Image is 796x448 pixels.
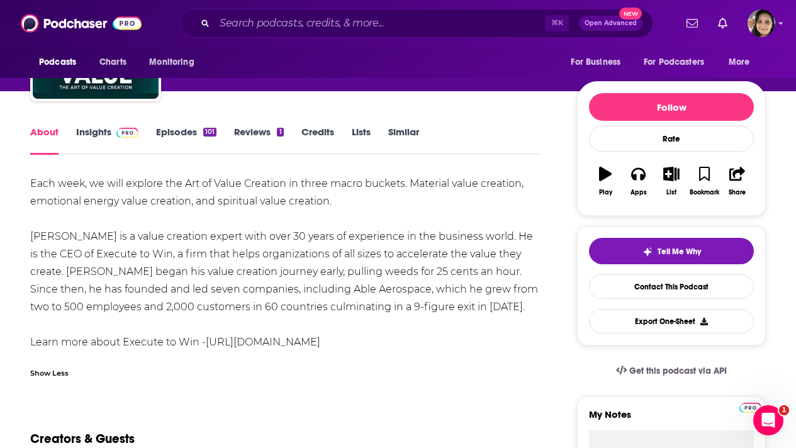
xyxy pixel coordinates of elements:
button: open menu [30,50,92,74]
a: Show notifications dropdown [713,13,732,34]
div: List [666,189,676,196]
img: Podchaser - Follow, Share and Rate Podcasts [21,11,142,35]
button: open menu [720,50,766,74]
a: [URL][DOMAIN_NAME] [206,336,320,348]
button: Bookmark [688,159,720,204]
button: tell me why sparkleTell Me Why [589,238,754,264]
a: Contact This Podcast [589,274,754,299]
a: Charts [91,50,134,74]
h2: Creators & Guests [30,431,135,447]
button: Export One-Sheet [589,309,754,333]
div: 101 [203,128,216,137]
span: For Business [571,53,620,71]
span: Podcasts [39,53,76,71]
span: New [619,8,642,20]
span: Tell Me Why [658,247,701,257]
div: Rate [589,126,754,152]
button: Show profile menu [748,9,775,37]
a: Get this podcast via API [606,356,737,386]
button: Play [589,159,622,204]
div: Bookmark [690,189,719,196]
a: Lists [352,126,371,155]
button: List [655,159,688,204]
div: Share [729,189,746,196]
img: Podchaser Pro [116,128,138,138]
a: Episodes101 [156,126,216,155]
button: Share [721,159,754,204]
button: Open AdvancedNew [579,16,642,31]
span: ⌘ K [546,15,569,31]
span: For Podcasters [644,53,704,71]
span: Open Advanced [585,20,637,26]
a: Reviews1 [234,126,283,155]
img: tell me why sparkle [642,247,653,257]
a: About [30,126,59,155]
span: 1 [779,405,789,415]
button: open menu [140,50,210,74]
div: Apps [631,189,647,196]
span: Charts [99,53,126,71]
a: Credits [301,126,334,155]
button: open menu [636,50,722,74]
span: Logged in as shelbyjanner [748,9,775,37]
button: Apps [622,159,654,204]
div: 1 [277,128,283,137]
span: Monitoring [149,53,194,71]
a: Show notifications dropdown [681,13,703,34]
label: My Notes [589,408,754,430]
div: Play [599,189,612,196]
iframe: Intercom live chat [753,405,783,435]
button: Follow [589,93,754,121]
div: Each week, we will explore the Art of Value Creation in three macro buckets. Material value creat... [30,175,541,351]
input: Search podcasts, credits, & more... [215,13,546,33]
span: Get this podcast via API [629,366,727,376]
button: open menu [562,50,636,74]
img: User Profile [748,9,775,37]
span: More [729,53,750,71]
a: Pro website [739,401,761,413]
a: Similar [388,126,419,155]
a: InsightsPodchaser Pro [76,126,138,155]
img: Podchaser Pro [739,403,761,413]
div: Search podcasts, credits, & more... [180,9,653,38]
